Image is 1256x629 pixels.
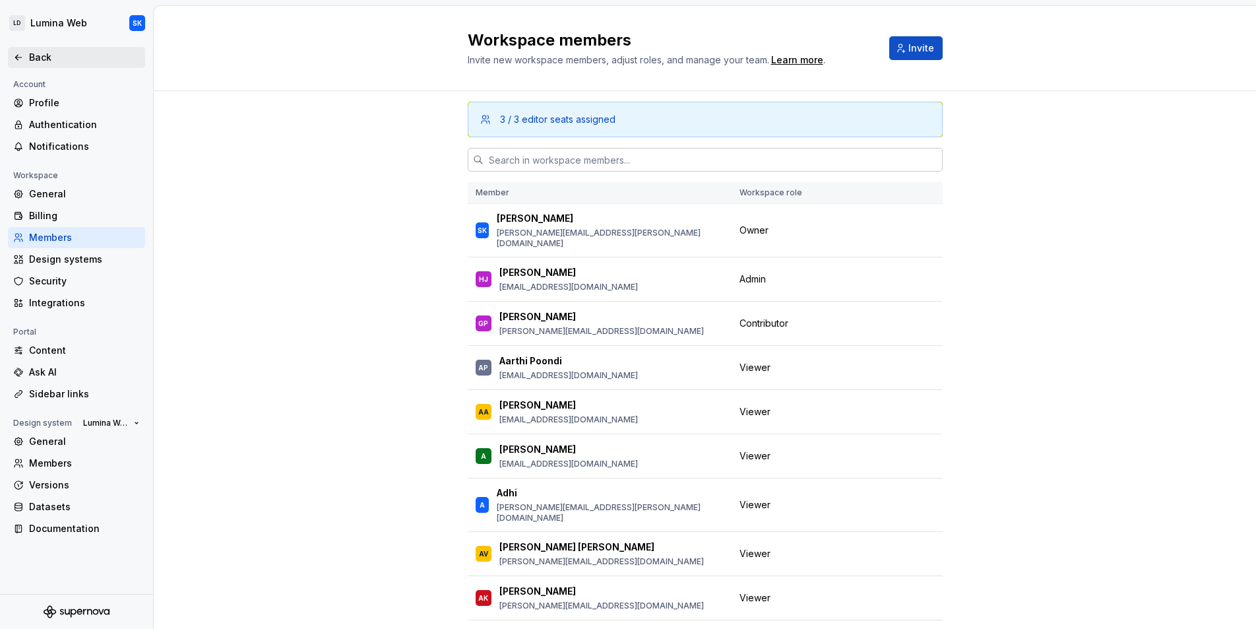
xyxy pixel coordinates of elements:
div: Portal [8,324,42,340]
div: Billing [29,209,140,222]
button: Invite [889,36,943,60]
a: Documentation [8,518,145,539]
a: General [8,183,145,205]
div: SK [478,224,487,237]
div: HJ [479,273,488,286]
a: Notifications [8,136,145,157]
input: Search in workspace members... [484,148,943,172]
span: Invite [908,42,934,55]
a: Design systems [8,249,145,270]
div: Back [29,51,140,64]
div: AA [478,405,489,418]
div: General [29,187,140,201]
a: Versions [8,475,145,496]
div: General [29,435,140,448]
div: Members [29,457,140,470]
div: Versions [29,479,140,492]
div: Ask AI [29,366,140,379]
p: [PERSON_NAME] [499,443,576,456]
div: A [481,449,486,463]
a: Authentication [8,114,145,135]
div: Content [29,344,140,357]
div: 3 / 3 editor seats assigned [500,113,615,126]
span: Admin [739,273,766,286]
p: [PERSON_NAME] [499,266,576,279]
p: Adhi [497,486,517,500]
p: [EMAIL_ADDRESS][DOMAIN_NAME] [499,282,638,292]
div: Notifications [29,140,140,153]
th: Member [468,182,732,204]
div: Design systems [29,253,140,266]
a: Back [8,47,145,68]
div: Security [29,275,140,288]
div: AK [478,591,488,605]
span: Viewer [739,498,770,512]
span: Viewer [739,591,770,605]
a: Billing [8,205,145,226]
p: [PERSON_NAME] [499,310,576,323]
a: Sidebar links [8,383,145,405]
div: Account [8,77,51,92]
div: A [480,498,485,512]
span: Viewer [739,405,770,418]
span: Viewer [739,547,770,560]
a: Security [8,271,145,292]
a: Ask AI [8,362,145,383]
p: [PERSON_NAME] [499,399,576,412]
div: Lumina Web [30,17,87,30]
p: [PERSON_NAME] [499,585,576,598]
p: [PERSON_NAME][EMAIL_ADDRESS][PERSON_NAME][DOMAIN_NAME] [497,228,724,249]
div: LD [9,15,25,31]
a: Members [8,453,145,474]
p: [PERSON_NAME][EMAIL_ADDRESS][DOMAIN_NAME] [499,326,704,337]
a: Members [8,227,145,248]
div: SK [133,18,142,28]
p: [EMAIL_ADDRESS][DOMAIN_NAME] [499,414,638,425]
a: Datasets [8,496,145,517]
svg: Supernova Logo [44,605,110,618]
div: Authentication [29,118,140,131]
div: GP [478,317,488,330]
a: Profile [8,92,145,114]
div: AV [479,547,488,560]
span: Owner [739,224,769,237]
p: [EMAIL_ADDRESS][DOMAIN_NAME] [499,459,638,469]
th: Workspace role [732,182,832,204]
div: Integrations [29,296,140,310]
h2: Workspace members [468,30,873,51]
span: Invite new workspace members, adjust roles, and manage your team. [468,54,769,65]
div: Design system [8,415,77,431]
span: Viewer [739,361,770,374]
p: Aarthi Poondi [499,354,562,368]
div: Profile [29,96,140,110]
div: Sidebar links [29,387,140,401]
a: Learn more [771,53,823,67]
div: Documentation [29,522,140,535]
p: [PERSON_NAME][EMAIL_ADDRESS][PERSON_NAME][DOMAIN_NAME] [497,502,724,523]
p: [PERSON_NAME][EMAIL_ADDRESS][DOMAIN_NAME] [499,601,704,611]
a: Integrations [8,292,145,314]
span: Viewer [739,449,770,463]
p: [PERSON_NAME] [PERSON_NAME] [499,541,654,554]
a: Content [8,340,145,361]
button: LDLumina WebSK [3,9,150,38]
span: Contributor [739,317,788,330]
div: Members [29,231,140,244]
a: General [8,431,145,452]
p: [PERSON_NAME] [497,212,573,225]
span: . [769,55,825,65]
span: Lumina Web [83,418,129,428]
p: [PERSON_NAME][EMAIL_ADDRESS][DOMAIN_NAME] [499,556,704,567]
div: AP [478,361,488,374]
div: Workspace [8,168,63,183]
div: Datasets [29,500,140,513]
p: [EMAIL_ADDRESS][DOMAIN_NAME] [499,370,638,381]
